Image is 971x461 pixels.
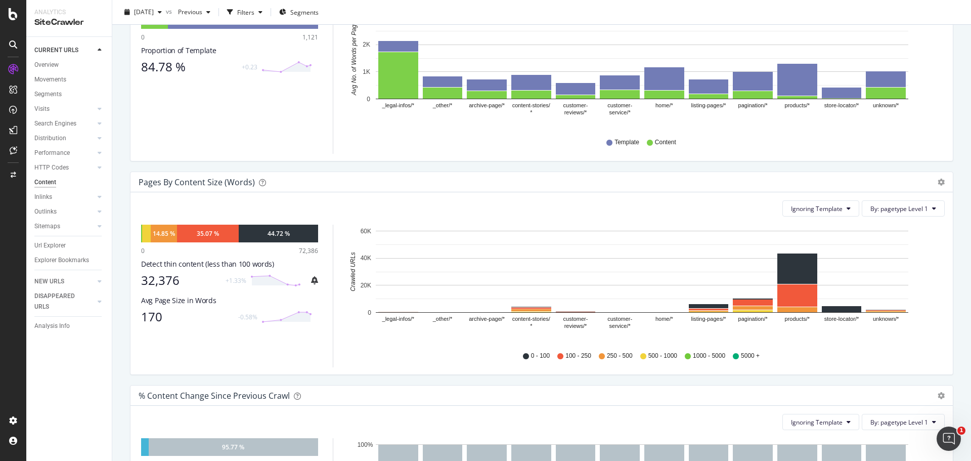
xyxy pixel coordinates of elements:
div: Movements [34,74,66,85]
div: A chart. [345,225,937,342]
div: Inlinks [34,192,52,202]
div: Explorer Bookmarks [34,255,89,266]
text: archive-page/* [469,103,505,109]
text: service/* [609,110,631,116]
text: store-locator/* [824,316,859,322]
span: 500 - 1000 [648,352,677,360]
a: Visits [34,104,95,114]
text: Crawled URLs [349,253,357,291]
div: 84.78 % [141,60,236,74]
div: Analytics [34,8,104,17]
text: products/* [785,316,810,322]
text: _other/* [432,316,453,322]
div: 0 [141,246,145,255]
a: DISAPPEARED URLS [34,291,95,312]
text: archive-page/* [469,316,505,322]
div: HTTP Codes [34,162,69,173]
button: Ignoring Template [782,414,859,430]
text: Avg No. of Words per Page [350,21,358,96]
span: vs [166,7,174,15]
button: Segments [275,4,323,20]
div: 95.77 % [222,443,244,451]
text: _legal-infos/* [382,103,415,109]
span: By: pagetype Level 1 [870,204,928,213]
div: Segments [34,89,62,100]
text: reviews/* [564,323,587,329]
div: % Content Change since Previous Crawl [139,391,290,401]
text: 2K [363,41,370,49]
div: 1,121 [302,33,318,41]
text: pagination/* [738,103,768,109]
text: listing-pages/* [691,103,726,109]
text: pagination/* [738,316,768,322]
a: Inlinks [34,192,95,202]
span: 2025 Sep. 25th [134,8,154,16]
text: service/* [609,323,631,329]
text: 40K [361,255,371,262]
div: Filters [237,8,254,16]
text: 0 [367,96,370,103]
div: +1.33% [226,276,246,285]
div: Content [34,177,56,188]
div: DISAPPEARED URLS [34,291,85,312]
a: HTTP Codes [34,162,95,173]
iframe: Intercom live chat [937,427,961,451]
text: 0 [368,309,371,316]
div: 170 [141,310,232,324]
text: customer- [563,103,588,109]
text: content-stories/ [512,103,551,109]
a: Content [34,177,105,188]
div: NEW URLS [34,276,64,287]
div: -0.58% [238,313,257,321]
div: Overview [34,60,59,70]
div: Performance [34,148,70,158]
text: customer- [563,316,588,322]
div: 0 [141,33,145,41]
div: Pages by Content Size (Words) [139,177,255,187]
div: Analysis Info [34,321,70,331]
div: Url Explorer [34,240,66,251]
span: Template [614,138,639,147]
text: 20K [361,282,371,289]
text: home/* [655,316,674,322]
text: _legal-infos/* [382,316,415,322]
span: Ignoring Template [791,204,843,213]
a: Performance [34,148,95,158]
text: home/* [655,103,674,109]
div: 14.85 % [153,229,175,238]
button: [DATE] [120,4,166,20]
text: content-stories/ [512,316,551,322]
text: _other/* [432,103,453,109]
text: unknown/* [873,316,899,322]
button: Ignoring Template [782,200,859,217]
div: 44.72 % [268,229,290,238]
div: Proportion of Template [141,46,318,56]
a: Segments [34,89,105,100]
svg: A chart. [345,11,937,129]
div: gear [938,179,945,186]
a: Outlinks [34,206,95,217]
a: Distribution [34,133,95,144]
span: Ignoring Template [791,418,843,427]
a: Url Explorer [34,240,105,251]
a: CURRENT URLS [34,45,95,56]
div: SiteCrawler [34,17,104,28]
button: By: pagetype Level 1 [862,200,945,217]
a: Overview [34,60,105,70]
text: listing-pages/* [691,316,726,322]
div: +0.23 [242,63,257,71]
a: Movements [34,74,105,85]
span: Segments [290,8,319,16]
a: NEW URLS [34,276,95,287]
span: 0 - 100 [531,352,550,360]
span: 100 - 250 [565,352,591,360]
a: Sitemaps [34,221,95,232]
div: Sitemaps [34,221,60,232]
div: gear [938,392,945,399]
text: customer- [607,316,632,322]
span: 1000 - 5000 [693,352,725,360]
text: 100% [358,441,373,448]
span: Content [655,138,676,147]
div: bell-plus [311,276,318,284]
